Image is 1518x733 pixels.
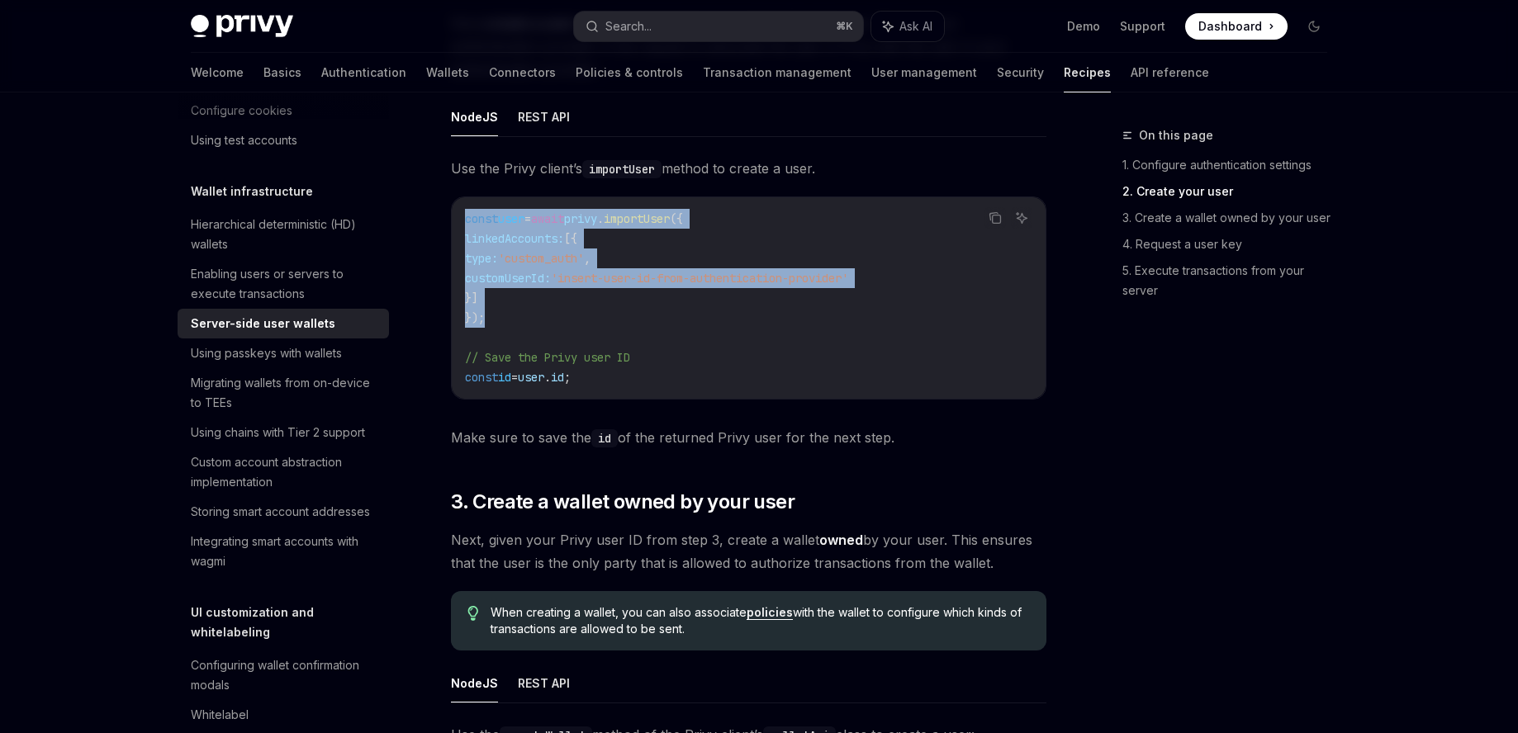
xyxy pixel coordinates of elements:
a: owned [819,532,863,549]
button: Search...⌘K [574,12,863,41]
span: await [531,211,564,226]
a: Transaction management [703,53,852,92]
button: REST API [518,97,570,136]
h5: Wallet infrastructure [191,182,313,201]
code: id [591,429,618,447]
div: Using passkeys with wallets [191,343,342,363]
span: , [584,251,591,266]
span: const [465,211,498,226]
div: Using test accounts [191,130,297,150]
span: Ask AI [899,18,932,35]
div: Search... [605,17,652,36]
a: Dashboard [1185,13,1288,40]
div: Storing smart account addresses [191,502,370,522]
span: = [511,370,518,385]
button: Ask AI [1011,207,1032,229]
div: Configuring wallet confirmation modals [191,655,379,695]
span: user [518,370,544,385]
a: 1. Configure authentication settings [1122,152,1340,178]
span: id [551,370,564,385]
div: Whitelabel [191,705,249,725]
a: 4. Request a user key [1122,231,1340,258]
span: On this page [1139,125,1213,145]
a: policies [747,605,793,620]
img: dark logo [191,15,293,38]
a: Security [997,53,1044,92]
span: 'insert-user-id-from-authentication-provider' [551,271,848,286]
a: Wallets [426,53,469,92]
div: Custom account abstraction implementation [191,452,379,492]
a: Hierarchical deterministic (HD) wallets [178,210,389,259]
span: Make sure to save the of the returned Privy user for the next step. [451,426,1046,449]
button: NodeJS [451,664,498,702]
div: Migrating wallets from on-device to TEEs [191,373,379,413]
span: importUser [604,211,670,226]
a: Welcome [191,53,244,92]
span: Next, given your Privy user ID from step 3, create a wallet by your user. This ensures that the u... [451,528,1046,575]
a: Whitelabel [178,700,389,730]
span: user [498,211,524,226]
a: Enabling users or servers to execute transactions [178,259,389,309]
span: id [498,370,511,385]
a: Demo [1067,18,1100,35]
div: Server-side user wallets [191,314,335,333]
a: Basics [263,53,301,92]
div: Hierarchical deterministic (HD) wallets [191,215,379,254]
span: [{ [564,231,577,246]
a: Policies & controls [576,53,683,92]
span: linkedAccounts: [465,231,564,246]
span: customUserId: [465,271,551,286]
a: Authentication [321,53,406,92]
span: // Save the Privy user ID [465,350,630,365]
div: Integrating smart accounts with wagmi [191,532,379,571]
span: ({ [670,211,683,226]
span: }); [465,310,485,325]
span: }] [465,291,478,305]
span: . [544,370,551,385]
a: 3. Create a wallet owned by your user [1122,205,1340,231]
span: Use the Privy client’s method to create a user. [451,157,1046,180]
span: . [597,211,604,226]
span: = [524,211,531,226]
a: Migrating wallets from on-device to TEEs [178,368,389,418]
span: ; [564,370,571,385]
a: Connectors [489,53,556,92]
code: importUser [582,160,662,178]
a: Using passkeys with wallets [178,338,389,368]
span: ⌘ K [836,20,853,33]
a: Integrating smart accounts with wagmi [178,527,389,576]
a: Storing smart account addresses [178,497,389,527]
svg: Tip [467,606,479,621]
a: Using test accounts [178,125,389,155]
button: Copy the contents from the code block [984,207,1006,229]
span: type: [465,251,498,266]
a: Custom account abstraction implementation [178,447,389,497]
button: Ask AI [871,12,944,41]
a: Support [1120,18,1165,35]
a: Configuring wallet confirmation modals [178,650,389,700]
button: Toggle dark mode [1301,13,1327,40]
a: 5. Execute transactions from your server [1122,258,1340,304]
a: Recipes [1064,53,1111,92]
div: Using chains with Tier 2 support [191,423,365,442]
span: privy [564,211,597,226]
div: Enabling users or servers to execute transactions [191,264,379,304]
button: REST API [518,664,570,702]
h5: UI customization and whitelabeling [191,603,389,642]
a: User management [871,53,977,92]
button: NodeJS [451,97,498,136]
span: 3. Create a wallet owned by your user [451,489,795,515]
span: const [465,370,498,385]
a: 2. Create your user [1122,178,1340,205]
a: API reference [1131,53,1209,92]
span: 'custom_auth' [498,251,584,266]
span: When creating a wallet, you can also associate with the wallet to configure which kinds of transa... [491,604,1030,637]
a: Server-side user wallets [178,309,389,338]
a: Using chains with Tier 2 support [178,418,389,447]
span: Dashboard [1198,18,1262,35]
